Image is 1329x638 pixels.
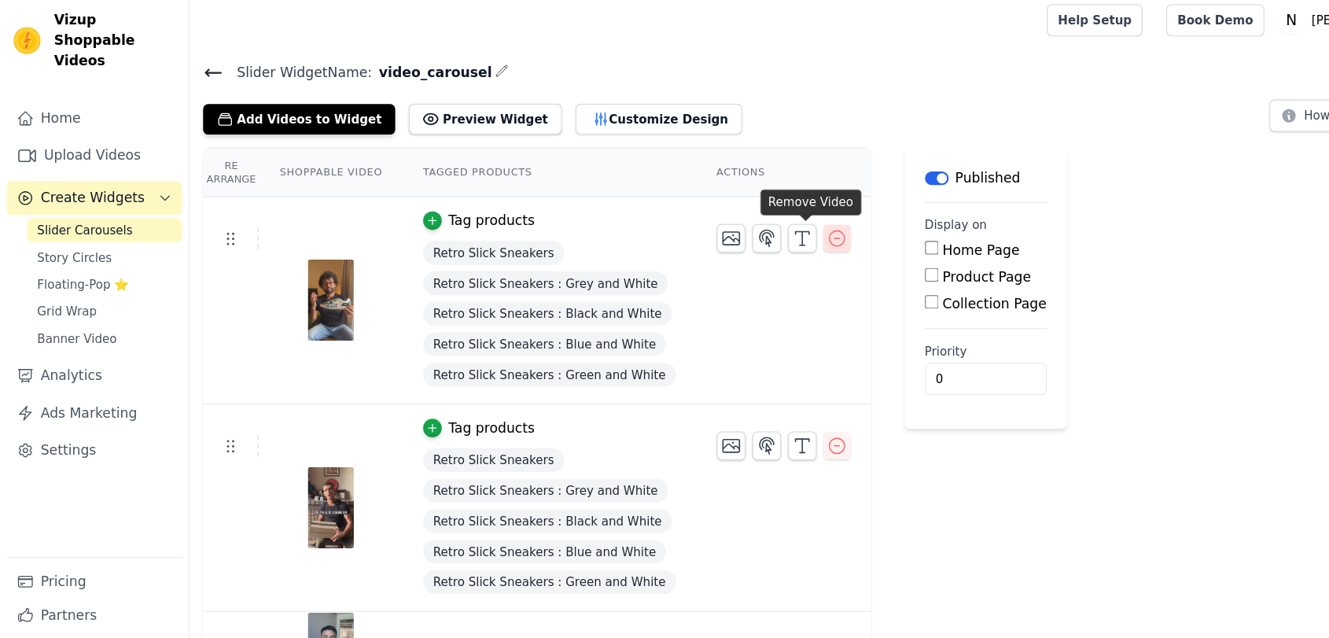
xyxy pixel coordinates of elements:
span: Slider Widget Name: [208,65,346,83]
a: Slider Carousels [25,209,169,231]
button: Tag products [393,395,497,414]
button: Customize Design [535,103,690,131]
button: How to setup? [1180,99,1304,129]
th: Re Arrange [189,145,241,190]
span: Retro Slick Sneakers : Grey and White [393,452,621,474]
label: Product Page [876,256,959,271]
p: [PERSON_NAME] [1213,11,1316,39]
a: Setup Docs [6,594,169,625]
a: Partners [6,562,169,594]
span: Banner Video [35,313,109,329]
label: Collection Page [876,282,973,297]
img: Vizup [13,31,38,57]
th: Tagged Products [374,145,647,190]
img: 1e9aebef95394e059bab5d8a648823c9.thumbnail.0000000000.jpg [285,248,329,323]
label: Priority [860,325,973,341]
a: Pricing [6,531,169,562]
span: Retro Slick Sneakers [393,230,525,253]
div: Tag products [417,395,497,414]
button: Preview Widget [380,103,521,131]
button: Add Videos to Widget [189,103,367,131]
span: Retro Slick Sneakers [393,423,525,445]
a: Home [6,101,169,132]
span: Retro Slick Sneakers : Blue and White [393,508,619,530]
span: Retro Slick Sneakers : Black and White [393,480,624,502]
legend: Display on [860,208,918,223]
a: Settings [6,409,169,441]
a: How to setup? [1180,110,1304,125]
a: Book Demo [1084,10,1174,40]
a: Grid Wrap [25,285,169,307]
div: Tag products [417,202,497,221]
span: Grid Wrap [35,288,90,304]
button: N [PERSON_NAME] [1187,11,1316,39]
img: 34be3b01d4494940bdeafdb8ed472777.thumbnail.0000000000.jpg [285,441,329,516]
div: Tag products [417,601,497,620]
span: Retro Slick Sneakers : Green and White [393,537,628,559]
span: Retro Slick Sneakers : Black and White [393,287,624,309]
th: Actions [647,145,809,190]
a: Ads Marketing [6,374,169,406]
button: Tag products [393,202,497,221]
a: Analytics [6,340,169,371]
span: Slider Carousels [35,212,123,228]
span: Floating-Pop ⭐ [35,263,120,278]
a: Help Setup [973,10,1062,40]
span: Retro Slick Sneakers : Green and White [393,344,628,366]
span: video_carousel [346,65,458,83]
button: Create Widgets [6,175,169,206]
div: Open chat [1263,575,1310,622]
button: Change Thumbnail [666,215,693,242]
p: Published [888,163,948,182]
th: Shoppable Video [241,145,374,190]
span: Vizup Shoppable Videos [50,16,163,72]
a: Story Circles [25,234,169,256]
a: Floating-Pop ⭐ [25,260,169,282]
text: N [1195,17,1205,33]
button: Tag products [393,601,497,620]
button: Change Thumbnail [666,600,693,627]
span: Story Circles [35,238,104,253]
label: Home Page [876,231,948,246]
span: Create Widgets [38,181,134,200]
span: Retro Slick Sneakers : Grey and White [393,259,621,281]
button: Change Thumbnail [666,408,693,434]
a: Upload Videos [6,135,169,167]
div: Edit Name [460,63,473,84]
a: Banner Video [25,310,169,332]
span: Retro Slick Sneakers : Blue and White [393,315,619,337]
